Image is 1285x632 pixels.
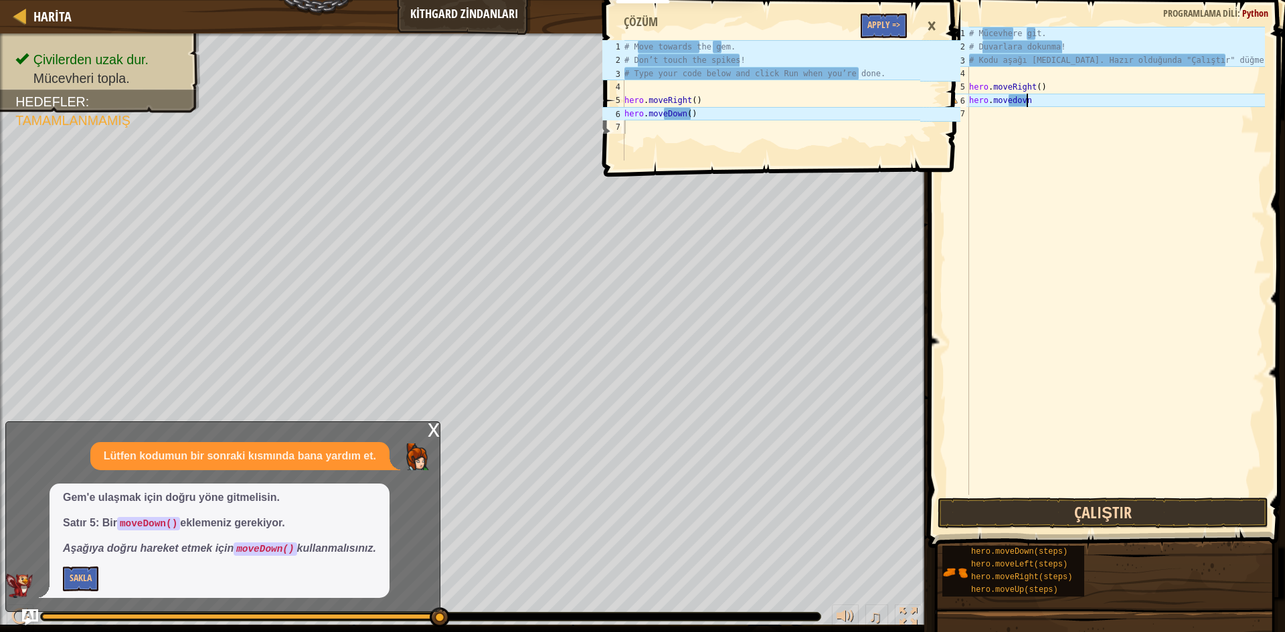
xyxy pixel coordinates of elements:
span: hero.moveUp(steps) [971,585,1058,595]
button: Ask AI [22,609,38,625]
div: 1 [602,40,624,54]
div: 3 [947,54,969,67]
div: 2 [947,40,969,54]
div: 4 [602,80,624,94]
em: Aşağıya doğru hareket etmek için kullanmalısınız. [63,542,376,554]
p: Gem'e ulaşmak için doğru yöne gitmelisin. [63,490,376,506]
span: hero.moveLeft(steps) [971,560,1067,569]
div: 2 [602,54,624,67]
li: Çivilerden uzak dur. [15,50,186,69]
div: 3 [602,67,624,80]
div: 7 [947,107,969,120]
button: Ctrl + P: Play [7,605,33,632]
span: : [86,94,89,109]
code: moveDown() [117,517,180,530]
div: Çözüm [617,13,665,31]
span: hero.moveRight(steps) [971,572,1072,582]
span: Mücevheri topla. [33,71,130,86]
div: 7 [602,120,624,134]
div: 4 [947,67,969,80]
code: moveDown() [234,542,296,556]
li: Mücevheri topla. [15,69,186,88]
span: Programlama dili [1163,7,1237,19]
div: 5 [602,94,624,107]
img: AI [6,574,33,598]
span: Tamamlanmamış [15,113,131,128]
span: : [1237,7,1242,19]
button: Apply => [861,13,907,38]
button: Çalıştır [938,498,1268,528]
p: Satır 5: Bir eklemeniz gerekiyor. [63,516,376,531]
span: Çivilerden uzak dur. [33,52,149,67]
img: Player [403,443,430,470]
span: Hedefler [15,94,86,109]
p: Lütfen kodumun bir sonraki kısmında bana yardım et. [104,449,376,464]
div: 6 [602,107,624,120]
div: 1 [947,27,969,40]
div: 5 [947,80,969,94]
div: x [428,422,440,435]
div: × [920,11,943,41]
span: Harita [33,7,72,25]
span: hero.moveDown(steps) [971,547,1067,556]
span: Python [1242,7,1268,19]
button: Sakla [63,566,98,591]
div: 6 [947,94,969,107]
a: Harita [27,7,72,25]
